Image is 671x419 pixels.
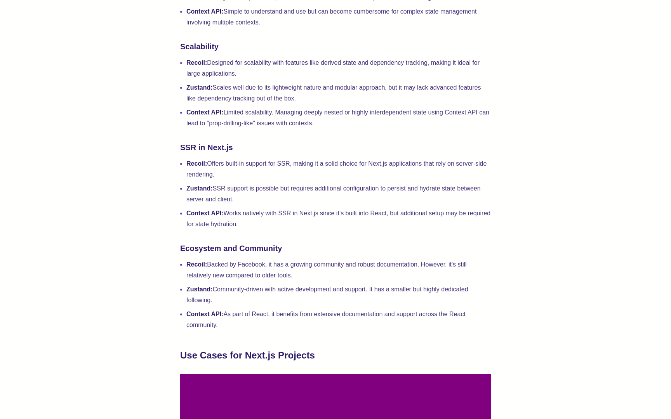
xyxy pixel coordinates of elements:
[186,8,223,15] strong: Context API:
[186,311,223,317] strong: Context API:
[180,42,219,51] strong: Scalability
[186,210,223,216] strong: Context API:
[180,244,282,253] strong: Ecosystem and Community
[180,143,233,152] strong: SSR in Next.js
[186,261,207,268] strong: Recoil:
[186,57,491,79] li: Designed for scalability with features like derived state and dependency tracking, making it idea...
[186,160,207,167] strong: Recoil:
[186,84,213,91] strong: Zustand:
[186,183,491,205] li: SSR support is possible but requires additional configuration to persist and hydrate state betwee...
[186,6,491,28] li: Simple to understand and use but can become cumbersome for complex state management involving mul...
[186,259,491,281] li: Backed by Facebook, it has a growing community and robust documentation. However, it's still rela...
[186,109,223,116] strong: Context API:
[186,82,491,104] li: Scales well due to its lightweight nature and modular approach, but it may lack advanced features...
[186,286,213,293] strong: Zustand:
[186,185,213,192] strong: Zustand:
[186,309,491,331] li: As part of React, it benefits from extensive documentation and support across the React community.
[186,158,491,180] li: Offers built-in support for SSR, making it a solid choice for Next.js applications that rely on s...
[186,208,491,230] li: Works natively with SSR in Next.js since it’s built into React, but additional setup may be requi...
[186,107,491,129] li: Limited scalability. Managing deeply nested or highly interdependent state using Context API can ...
[186,284,491,306] li: Community-driven with active development and support. It has a smaller but highly dedicated follo...
[180,350,315,360] strong: Use Cases for Next.js Projects
[186,59,207,66] strong: Recoil:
